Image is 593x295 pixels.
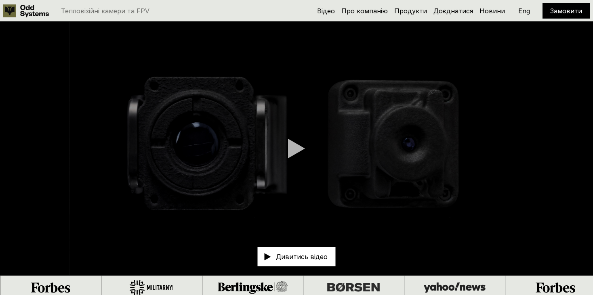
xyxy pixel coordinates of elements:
[341,7,388,15] a: Про компанію
[61,8,149,14] p: Тепловізійні камери та FPV
[317,7,335,15] a: Відео
[276,253,328,260] p: Дивитись відео
[550,7,582,15] a: Замовити
[479,7,505,15] a: Новини
[433,7,473,15] a: Доєднатися
[518,8,530,14] p: Eng
[394,7,427,15] a: Продукти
